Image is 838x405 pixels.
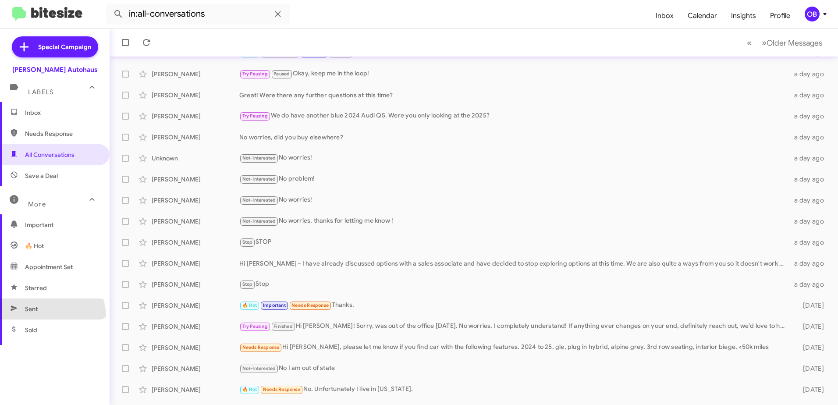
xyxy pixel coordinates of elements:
div: Okay, keep me in the loop! [239,69,789,79]
span: Important [25,220,99,229]
div: No worries, did you buy elsewhere? [239,133,789,142]
div: No. Unfortunately I live in [US_STATE]. [239,384,789,394]
span: All Conversations [25,150,75,159]
span: Labels [28,88,53,96]
div: a day ago [789,70,831,78]
div: [PERSON_NAME] [152,343,239,352]
a: Inbox [649,3,681,28]
div: No worries, thanks for letting me know ! [239,216,789,226]
span: More [28,200,46,208]
div: [PERSON_NAME] [152,301,239,310]
span: Try Pausing [242,113,268,119]
div: [PERSON_NAME] [152,385,239,394]
span: Not-Interested [242,197,276,203]
div: Thanks. [239,300,789,310]
div: a day ago [789,196,831,205]
a: Profile [763,3,797,28]
div: [PERSON_NAME] [152,322,239,331]
div: Hi [PERSON_NAME] - I have already discussed options with a sales associate and have decided to st... [239,259,789,268]
span: Not-Interested [242,366,276,371]
div: Great! Were there any further questions at this time? [239,91,789,99]
div: [PERSON_NAME] [152,280,239,289]
div: [DATE] [789,322,831,331]
div: a day ago [789,133,831,142]
div: [PERSON_NAME] [152,133,239,142]
span: Stop [242,281,253,287]
div: Stop [239,279,789,289]
span: » [762,37,767,48]
div: a day ago [789,154,831,163]
div: a day ago [789,91,831,99]
div: [DATE] [789,301,831,310]
div: Unknown [152,154,239,163]
div: [PERSON_NAME] [152,175,239,184]
span: Not-Interested [242,176,276,182]
span: Needs Response [263,387,300,392]
span: Finished [273,323,293,329]
span: Needs Response [25,129,99,138]
a: Special Campaign [12,36,98,57]
div: OB [805,7,820,21]
span: Starred [25,284,47,292]
div: [PERSON_NAME] [152,91,239,99]
span: « [747,37,752,48]
button: Next [756,34,827,52]
div: a day ago [789,280,831,289]
div: a day ago [789,217,831,226]
div: [PERSON_NAME] Autohaus [12,65,98,74]
div: [DATE] [789,385,831,394]
span: Inbox [25,108,99,117]
span: 🔥 Hot [242,302,257,308]
div: a day ago [789,238,831,247]
div: No I am out of state [239,363,789,373]
div: [PERSON_NAME] [152,70,239,78]
span: Important [263,302,286,308]
div: STOP [239,237,789,247]
div: [PERSON_NAME] [152,364,239,373]
span: Stop [242,239,253,245]
span: Try Pausing [242,71,268,77]
span: 🔥 Hot [242,387,257,392]
span: Save a Deal [25,171,58,180]
div: Hi [PERSON_NAME]! Sorry, was out of the office [DATE]. No worries, I completely understand! If an... [239,321,789,331]
span: Needs Response [242,345,280,350]
span: 🔥 Hot [25,242,44,250]
button: Previous [742,34,757,52]
div: No worries! [239,153,789,163]
div: Hi [PERSON_NAME], please let me know if you find car with the following features. 2024 to 25, gle... [239,342,789,352]
span: Older Messages [767,38,822,48]
input: Search [106,4,290,25]
div: [DATE] [789,343,831,352]
div: We do have another blue 2024 Audi Q5. Were you only looking at the 2025? [239,111,789,121]
span: Not-Interested [242,218,276,224]
div: [DATE] [789,364,831,373]
span: Appointment Set [25,263,73,271]
div: [PERSON_NAME] [152,259,239,268]
div: [PERSON_NAME] [152,196,239,205]
button: OB [797,7,828,21]
div: a day ago [789,175,831,184]
span: Paused [273,71,290,77]
span: Special Campaign [38,43,91,51]
span: Needs Response [291,302,329,308]
a: Calendar [681,3,724,28]
div: No problem! [239,174,789,184]
div: [PERSON_NAME] [152,217,239,226]
span: Not-Interested [242,155,276,161]
span: Sent [25,305,38,313]
div: [PERSON_NAME] [152,112,239,121]
span: Try Pausing [242,323,268,329]
div: a day ago [789,259,831,268]
a: Insights [724,3,763,28]
div: No worries! [239,195,789,205]
nav: Page navigation example [742,34,827,52]
span: Sold [25,326,37,334]
div: a day ago [789,112,831,121]
div: [PERSON_NAME] [152,238,239,247]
